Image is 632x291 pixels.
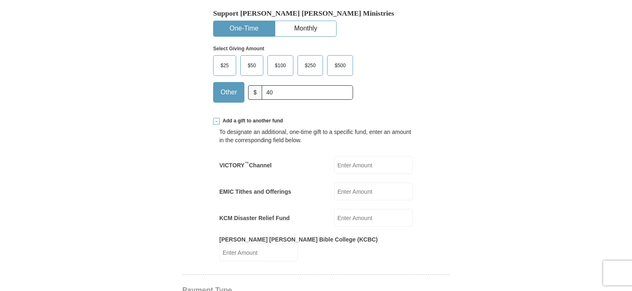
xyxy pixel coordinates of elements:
span: $50 [244,59,260,72]
span: $100 [271,59,290,72]
button: Monthly [275,21,336,36]
input: Enter Amount [219,244,298,261]
div: To designate an additional, one-time gift to a specific fund, enter an amount in the correspondin... [219,128,413,144]
h5: Support [PERSON_NAME] [PERSON_NAME] Ministries [213,9,419,18]
button: One-Time [214,21,274,36]
span: $250 [301,59,320,72]
input: Enter Amount [334,209,413,227]
strong: Select Giving Amount [213,46,264,52]
label: KCM Disaster Relief Fund [219,214,290,222]
label: [PERSON_NAME] [PERSON_NAME] Bible College (KCBC) [219,235,378,244]
span: Other [216,86,241,99]
label: VICTORY Channel [219,161,272,169]
input: Other Amount [262,85,353,100]
input: Enter Amount [334,156,413,174]
span: Add a gift to another fund [220,117,283,124]
span: $ [248,85,262,100]
label: EMIC Tithes and Offerings [219,188,291,196]
input: Enter Amount [334,183,413,200]
span: $500 [330,59,350,72]
sup: ™ [244,161,249,166]
span: $25 [216,59,233,72]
